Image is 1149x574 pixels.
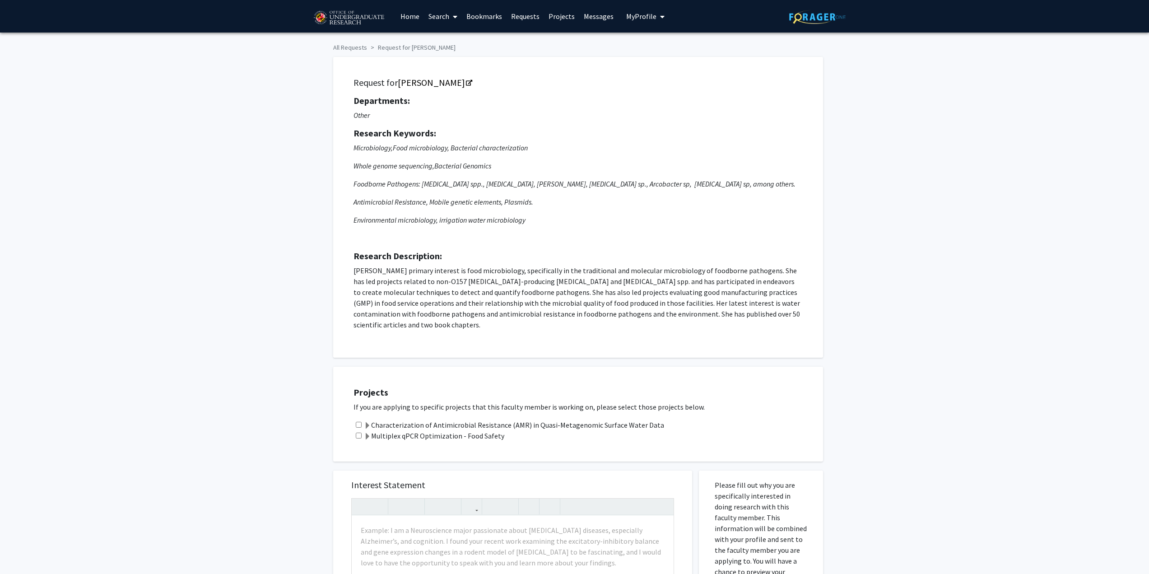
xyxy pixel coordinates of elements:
a: Projects [544,0,579,32]
span: Food microbiology, Bacterial characterization [393,143,528,152]
p: Environmental microbiology, irrigation water microbiology [354,215,803,225]
a: Messages [579,0,618,32]
button: Superscript [427,499,443,514]
a: Opens in a new tab [398,77,471,88]
a: All Requests [333,43,367,51]
button: Insert horizontal rule [542,499,558,514]
iframe: Chat [7,533,38,567]
h5: Request for [354,77,803,88]
label: Multiplex qPCR Optimization - Food Safety [364,430,504,441]
span: My Profile [626,12,656,21]
p: [PERSON_NAME] primary interest is food microbiology, specifically in the traditional and molecula... [354,265,803,330]
span: Bacterial Genomics [434,161,491,170]
button: Undo (Ctrl + Z) [354,499,370,514]
a: Bookmarks [462,0,507,32]
strong: Research Description: [354,250,442,261]
strong: Departments: [354,95,410,106]
a: Search [424,0,462,32]
p: Antimicrobial Resistance, Mobile genetic elements, Plasmids. [354,196,803,207]
a: Home [396,0,424,32]
button: Strong (Ctrl + B) [391,499,406,514]
p: If you are applying to specific projects that this faculty member is working on, please select th... [354,401,814,412]
button: Redo (Ctrl + Y) [370,499,386,514]
a: Requests [507,0,544,32]
p: Whole genome sequencing, [354,160,803,171]
button: Fullscreen [656,499,671,514]
button: Subscript [443,499,459,514]
button: Link [464,499,479,514]
p: Foodborne Pathogens: [MEDICAL_DATA] spp., [MEDICAL_DATA], [PERSON_NAME], [MEDICAL_DATA] sp., Arco... [354,178,803,189]
button: Remove format [521,499,537,514]
i: Other [354,111,370,120]
label: Characterization of Antimicrobial Resistance (AMR) in Quasi-Metagenomic Surface Water Data [364,420,664,430]
img: ForagerOne Logo [789,10,846,24]
li: Request for [PERSON_NAME] [367,43,456,52]
p: Example: I am a Neuroscience major passionate about [MEDICAL_DATA] diseases, especially Alzheimer... [361,525,665,568]
ol: breadcrumb [333,39,816,52]
button: Emphasis (Ctrl + I) [406,499,422,514]
button: Ordered list [500,499,516,514]
p: Microbiology, [354,142,803,153]
strong: Projects [354,387,388,398]
h5: Interest Statement [351,480,674,490]
button: Unordered list [484,499,500,514]
strong: Research Keywords: [354,127,436,139]
img: University of Maryland Logo [311,7,387,29]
